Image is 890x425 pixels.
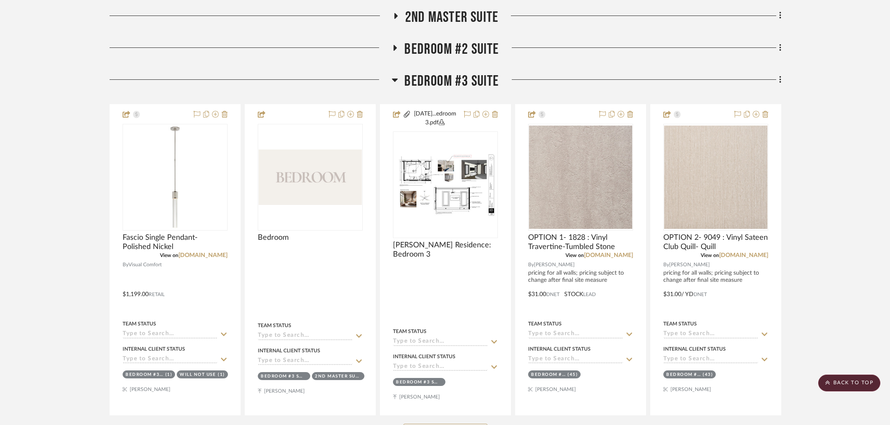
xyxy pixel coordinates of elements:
[258,233,289,242] span: Bedroom
[528,233,633,252] span: OPTION 1- 1828 : Vinyl Travertine-Tumbled Stone
[719,252,768,258] a: [DOMAIN_NAME]
[393,328,427,335] div: Team Status
[123,233,228,252] span: Fascio Single Pendant- Polished Nickel
[404,40,499,58] span: Bedroom #2 Suite
[701,253,719,258] span: View on
[258,124,362,230] div: 0
[663,356,758,364] input: Type to Search…
[663,345,726,353] div: Internal Client Status
[534,261,575,269] span: [PERSON_NAME]
[663,331,758,338] input: Type to Search…
[528,261,534,269] span: By
[703,372,713,378] div: (43)
[394,152,497,218] img: Linck Residence: Bedroom 3
[531,372,565,378] div: Bedroom #3 Suite
[258,332,353,340] input: Type to Search…
[664,126,767,229] img: OPTION 2- 9049 : Vinyl Sateen Club Quill- Quill
[123,345,185,353] div: Internal Client Status
[411,110,459,127] button: [DATE]...edroom 3.pdf
[258,357,353,365] input: Type to Search…
[123,261,128,269] span: By
[123,126,227,229] img: Fascio Single Pendant- Polished Nickel
[128,261,162,269] span: Visual Comfort
[126,372,163,378] div: Bedroom #3 Suite
[528,320,562,328] div: Team Status
[393,241,498,259] span: [PERSON_NAME] Residence: Bedroom 3
[258,347,320,354] div: Internal Client Status
[666,372,701,378] div: Bedroom #3 Suite
[165,372,173,378] div: (1)
[669,261,710,269] span: [PERSON_NAME]
[261,373,305,380] div: Bedroom #3 Suite
[663,261,669,269] span: By
[529,126,632,229] img: OPTION 1- 1828 : Vinyl Travertine-Tumbled Stone
[565,253,584,258] span: View on
[568,372,578,378] div: (45)
[180,372,216,378] div: Will NOT Use
[218,372,225,378] div: (1)
[393,353,455,360] div: Internal Client Status
[393,338,488,346] input: Type to Search…
[663,320,697,328] div: Team Status
[528,345,591,353] div: Internal Client Status
[258,322,291,329] div: Team Status
[663,233,768,252] span: OPTION 2- 9049 : Vinyl Sateen Club Quill- Quill
[123,356,217,364] input: Type to Search…
[123,124,227,230] div: 0
[528,331,623,338] input: Type to Search…
[160,253,178,258] span: View on
[528,356,623,364] input: Type to Search…
[404,72,499,90] span: Bedroom #3 Suite
[818,375,880,391] scroll-to-top-button: BACK TO TOP
[315,373,359,380] div: 2nd Master Suite
[123,331,217,338] input: Type to Search…
[393,363,488,371] input: Type to Search…
[393,132,497,238] div: 0
[396,379,440,386] div: Bedroom #3 Suite
[123,320,156,328] div: Team Status
[178,252,228,258] a: [DOMAIN_NAME]
[259,150,362,205] img: Bedroom
[405,8,498,26] span: 2nd Master Suite
[584,252,633,258] a: [DOMAIN_NAME]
